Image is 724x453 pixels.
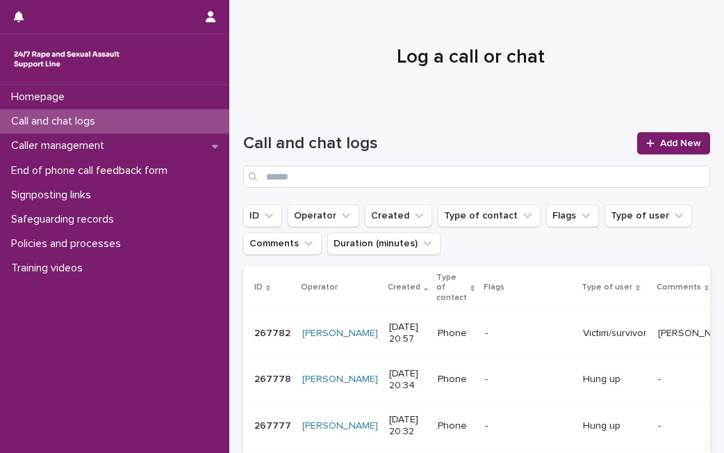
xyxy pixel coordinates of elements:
[658,371,664,386] p: -
[438,205,541,227] button: Type of contact
[302,420,378,432] a: [PERSON_NAME]
[583,374,647,386] p: Hung up
[11,45,122,73] img: rhQMoQhaT3yELyF149Cw
[6,115,106,128] p: Call and chat logs
[6,262,94,275] p: Training videos
[6,189,102,202] p: Signposting links
[582,280,632,295] p: Type of user
[365,205,432,227] button: Created
[657,280,701,295] p: Comments
[301,280,338,295] p: Operator
[485,328,572,340] p: -
[438,420,473,432] p: Phone
[254,280,263,295] p: ID
[546,205,599,227] button: Flags
[6,237,132,251] p: Policies and processes
[438,328,473,340] p: Phone
[583,328,647,340] p: Victim/survivor
[288,205,359,227] button: Operator
[389,414,427,438] p: [DATE] 20:32
[658,418,664,432] p: -
[485,374,572,386] p: -
[6,213,125,226] p: Safeguarding records
[254,325,293,340] p: 267782
[438,374,473,386] p: Phone
[243,166,710,188] input: Search
[583,420,647,432] p: Hung up
[302,374,378,386] a: [PERSON_NAME]
[6,164,179,177] p: End of phone call feedback form
[389,368,427,392] p: [DATE] 20:34
[6,139,115,152] p: Caller management
[243,134,629,154] h1: Call and chat logs
[660,138,701,148] span: Add New
[388,280,420,295] p: Created
[637,132,710,154] a: Add New
[243,46,698,70] h1: Log a call or chat
[254,418,294,432] p: 267777
[243,232,322,255] button: Comments
[254,371,294,386] p: 267778
[327,232,441,255] button: Duration (minutes)
[604,205,692,227] button: Type of user
[389,321,427,345] p: [DATE] 20:57
[484,280,504,295] p: Flags
[6,90,76,104] p: Homepage
[436,270,467,305] p: Type of contact
[243,205,282,227] button: ID
[485,420,572,432] p: -
[302,328,378,340] a: [PERSON_NAME]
